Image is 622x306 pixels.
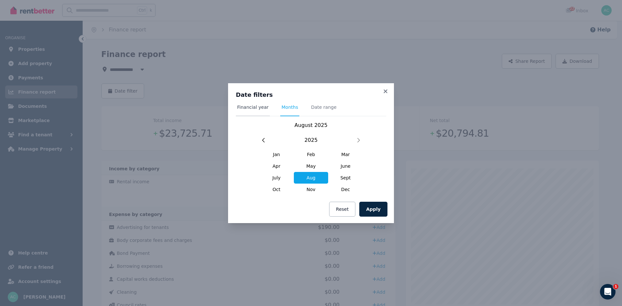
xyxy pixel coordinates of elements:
[294,184,328,195] span: Nov
[294,122,328,128] span: August 2025
[328,172,363,184] span: Sept
[259,149,294,160] span: Jan
[294,172,328,184] span: Aug
[328,160,363,172] span: June
[236,91,386,99] h3: Date filters
[259,172,294,184] span: July
[237,104,269,110] span: Financial year
[328,149,363,160] span: Mar
[359,202,387,217] button: Apply
[328,184,363,195] span: Dec
[600,284,616,300] iframe: Intercom live chat
[294,160,328,172] span: May
[311,104,337,110] span: Date range
[236,104,386,116] nav: Tabs
[613,284,618,289] span: 1
[282,104,298,110] span: Months
[329,202,355,217] button: Reset
[259,160,294,172] span: Apr
[259,184,294,195] span: Oct
[294,149,328,160] span: Feb
[305,136,318,144] span: 2025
